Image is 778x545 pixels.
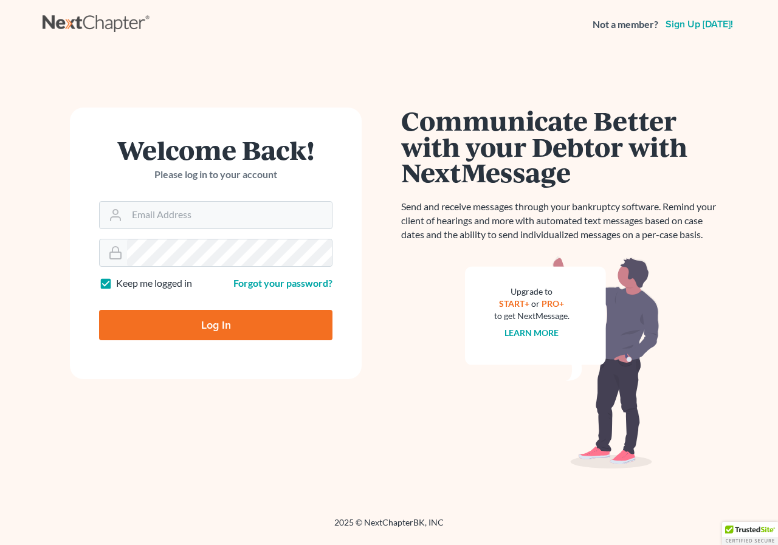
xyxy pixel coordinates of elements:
[127,202,332,228] input: Email Address
[116,276,192,290] label: Keep me logged in
[494,310,570,322] div: to get NextMessage.
[505,327,559,338] a: Learn more
[500,298,530,309] a: START+
[99,137,332,163] h1: Welcome Back!
[233,277,332,289] a: Forgot your password?
[494,286,570,298] div: Upgrade to
[532,298,540,309] span: or
[99,310,332,340] input: Log In
[663,19,735,29] a: Sign up [DATE]!
[465,256,659,469] img: nextmessage_bg-59042aed3d76b12b5cd301f8e5b87938c9018125f34e5fa2b7a6b67550977c72.svg
[401,200,723,242] p: Send and receive messages through your bankruptcy software. Remind your client of hearings and mo...
[43,516,735,538] div: 2025 © NextChapterBK, INC
[593,18,658,32] strong: Not a member?
[722,522,778,545] div: TrustedSite Certified
[99,168,332,182] p: Please log in to your account
[542,298,565,309] a: PRO+
[401,108,723,185] h1: Communicate Better with your Debtor with NextMessage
